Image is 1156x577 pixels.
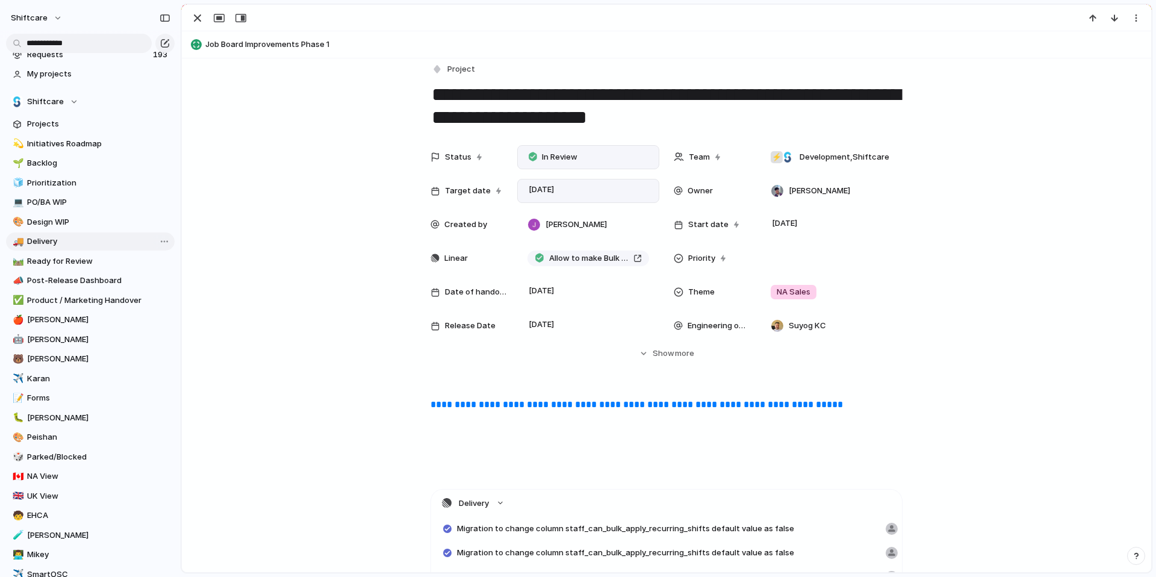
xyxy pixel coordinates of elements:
a: 👨‍💻Mikey [6,546,175,564]
span: [PERSON_NAME] [789,185,850,197]
a: ✈️Karan [6,370,175,388]
span: [PERSON_NAME] [27,353,170,365]
div: ✈️ [13,372,21,385]
a: 🧒EHCA [6,507,175,525]
div: 🇬🇧 [13,489,21,503]
span: Linear [444,252,468,264]
a: 🇬🇧UK View [6,487,175,505]
a: 📝Forms [6,389,175,407]
button: 🧊 [11,177,23,189]
span: Delivery [27,235,170,248]
span: Projects [27,118,170,130]
div: 💫 [13,137,21,151]
div: 👨‍💻 [13,548,21,562]
a: 🚚Delivery [6,232,175,251]
a: 🧪[PERSON_NAME] [6,526,175,544]
button: 🇬🇧 [11,490,23,502]
button: Project [429,61,479,78]
span: Priority [688,252,715,264]
button: 🎲 [11,451,23,463]
button: Showmore [430,343,903,364]
span: Project [447,63,475,75]
div: 🎨 [13,215,21,229]
a: 🛤️Ready for Review [6,252,175,270]
span: Migration to change column staff_can_bulk_apply_recurring_shifts default value as false [457,547,794,559]
a: 🧊Prioritization [6,174,175,192]
span: Development , Shiftcare [800,151,889,163]
span: NA Sales [777,286,810,298]
div: 🎨 [13,431,21,444]
div: 🧪 [13,528,21,542]
span: Design WIP [27,216,170,228]
div: 📣Post-Release Dashboard [6,272,175,290]
span: Ready for Review [27,255,170,267]
span: Shiftcare [27,96,64,108]
button: 🍎 [11,314,23,326]
span: Start date [688,219,729,231]
span: Prioritization [27,177,170,189]
span: Engineering owner [688,320,751,332]
span: Date of handover [445,286,508,298]
a: Projects [6,115,175,133]
span: [DATE] [526,182,558,197]
a: 🎨Design WIP [6,213,175,231]
span: [PERSON_NAME] [27,334,170,346]
span: EHCA [27,510,170,522]
span: NA View [27,470,170,482]
span: PO/BA WIP [27,196,170,208]
div: ✅ [13,293,21,307]
button: 🌱 [11,157,23,169]
div: 🧒 [13,509,21,523]
button: 🤖 [11,334,23,346]
span: Created by [444,219,487,231]
button: Job Board Improvements Phase 1 [187,35,1146,54]
a: 🇨🇦NA View [6,467,175,485]
div: 🌱Backlog [6,154,175,172]
button: shiftcare [5,8,69,28]
span: Initiatives Roadmap [27,138,170,150]
button: ✈️ [11,373,23,385]
span: Peishan [27,431,170,443]
span: Mikey [27,549,170,561]
span: [DATE] [526,284,558,298]
a: Requests193 [6,46,175,64]
div: 🌱 [13,157,21,170]
a: 🐻[PERSON_NAME] [6,350,175,368]
button: Delivery [431,490,902,517]
span: [PERSON_NAME] [27,529,170,541]
span: [PERSON_NAME] [27,314,170,326]
span: Owner [688,185,713,197]
div: 🤖 [13,332,21,346]
span: Release Date [445,320,496,332]
span: Status [445,151,471,163]
span: Theme [688,286,715,298]
div: ⚡ [771,151,783,163]
a: 💫Initiatives Roadmap [6,135,175,153]
button: 🐛 [11,412,23,424]
a: ✅Product / Marketing Handover [6,292,175,310]
a: 💻PO/BA WIP [6,193,175,211]
button: 🚚 [11,235,23,248]
a: 🎲Parked/Blocked [6,448,175,466]
span: more [675,348,694,360]
a: 🎨Peishan [6,428,175,446]
span: [PERSON_NAME] [545,219,607,231]
span: [DATE] [769,216,801,231]
div: 🚚 [13,235,21,249]
button: 💻 [11,196,23,208]
button: 📝 [11,392,23,404]
button: ✅ [11,295,23,307]
a: Allow to make Bulk changes to job board changes, need to be able to to offer the [527,251,649,266]
button: 🇨🇦 [11,470,23,482]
